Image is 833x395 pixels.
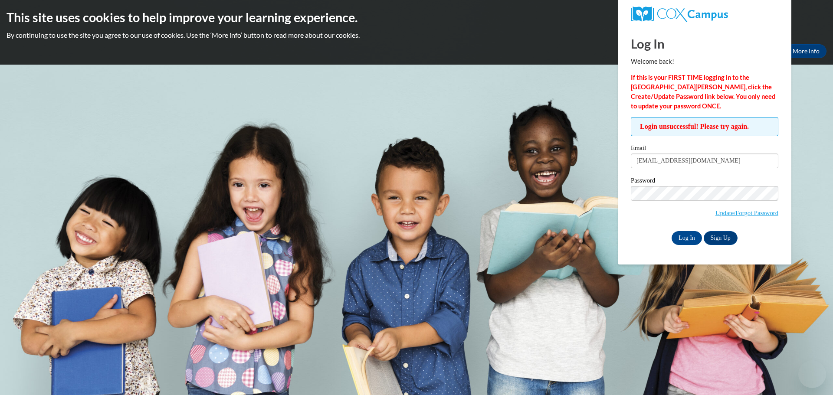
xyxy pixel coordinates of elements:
a: COX Campus [631,7,778,22]
a: Update/Forgot Password [715,209,778,216]
strong: If this is your FIRST TIME logging in to the [GEOGRAPHIC_DATA][PERSON_NAME], click the Create/Upd... [631,74,775,110]
label: Password [631,177,778,186]
label: Email [631,145,778,153]
input: Log In [672,231,702,245]
img: COX Campus [631,7,728,22]
a: More Info [786,44,826,58]
h1: Log In [631,35,778,52]
a: Sign Up [704,231,738,245]
h2: This site uses cookies to help improve your learning experience. [7,9,826,26]
span: Login unsuccessful! Please try again. [631,117,778,136]
p: Welcome back! [631,57,778,66]
iframe: Button to launch messaging window [798,360,826,388]
p: By continuing to use the site you agree to our use of cookies. Use the ‘More info’ button to read... [7,30,826,40]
